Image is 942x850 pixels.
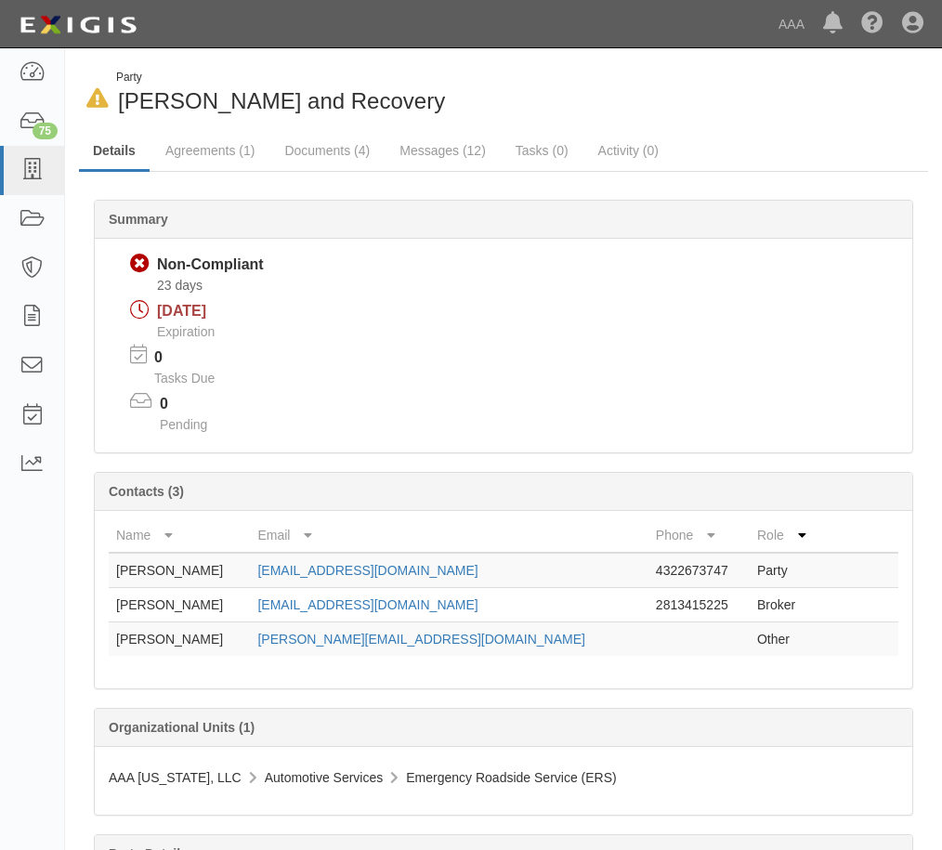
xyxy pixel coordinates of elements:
td: Broker [750,587,824,621]
th: Email [250,518,648,553]
th: Role [750,518,824,553]
td: [PERSON_NAME] [109,553,250,588]
a: Messages (12) [386,132,500,169]
i: Non-Compliant [130,255,150,274]
p: 0 [154,347,238,369]
td: [PERSON_NAME] [109,587,250,621]
b: Summary [109,212,168,227]
a: Agreements (1) [151,132,268,169]
span: Pending [160,417,207,432]
td: [PERSON_NAME] [109,621,250,656]
td: 2813415225 [648,587,750,621]
span: Emergency Roadside Service (ERS) [406,770,616,785]
div: Mitchem Wrecker and Recovery [79,70,928,117]
span: Since 09/21/2025 [157,278,203,293]
a: AAA [769,6,814,43]
span: [DATE] [157,303,206,319]
div: 75 [33,123,58,139]
td: 4322673747 [648,553,750,588]
div: Party [116,70,445,85]
img: logo-5460c22ac91f19d4615b14bd174203de0afe785f0fc80cf4dbbc73dc1793850b.png [14,8,142,42]
span: Tasks Due [154,371,215,386]
a: Activity (0) [584,132,673,169]
td: Other [750,621,824,656]
span: Automotive Services [265,770,384,785]
b: Contacts (3) [109,484,184,499]
th: Name [109,518,250,553]
span: Expiration [157,324,215,339]
a: Documents (4) [270,132,384,169]
i: In Default since 10/05/2025 [86,89,109,109]
a: [PERSON_NAME][EMAIL_ADDRESS][DOMAIN_NAME] [257,632,584,647]
p: 0 [160,394,230,415]
a: [EMAIL_ADDRESS][DOMAIN_NAME] [257,563,478,578]
a: Tasks (0) [502,132,582,169]
div: Non-Compliant [157,255,264,276]
span: AAA [US_STATE], LLC [109,770,242,785]
a: [EMAIL_ADDRESS][DOMAIN_NAME] [257,597,478,612]
i: Help Center - Complianz [861,13,883,35]
th: Phone [648,518,750,553]
a: Details [79,132,150,172]
span: [PERSON_NAME] and Recovery [118,88,445,113]
b: Organizational Units (1) [109,720,255,735]
td: Party [750,553,824,588]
